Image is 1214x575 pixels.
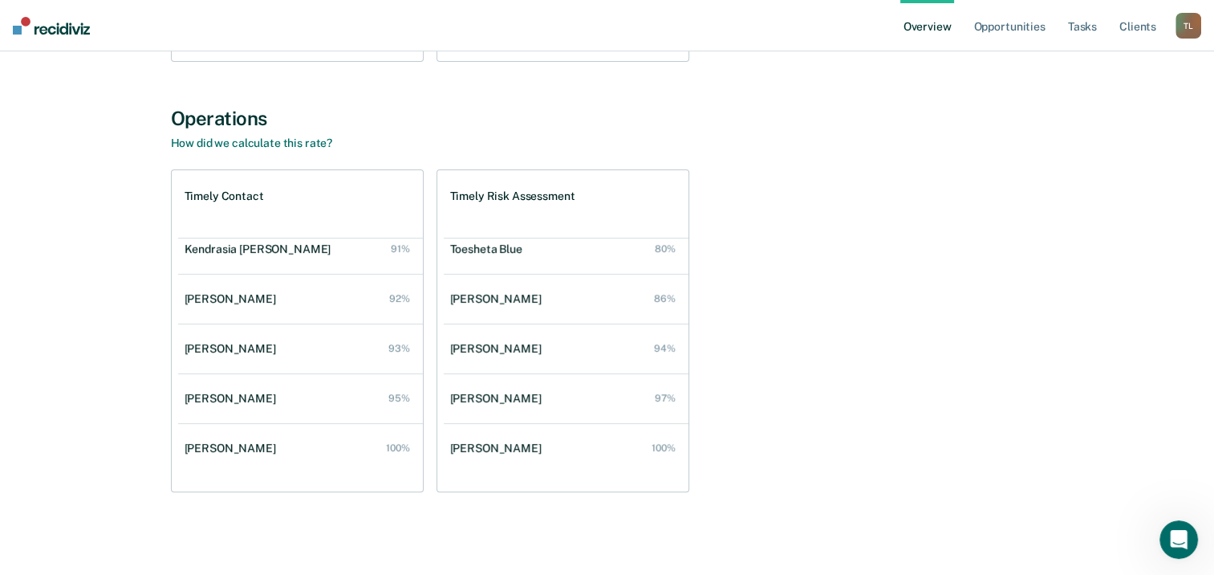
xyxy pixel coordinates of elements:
a: Kendrasia [PERSON_NAME] 91% [178,226,423,272]
div: [PERSON_NAME] [450,292,548,306]
div: Toesheta Blue [450,243,529,256]
div: 80% [655,243,676,255]
img: Recidiviz [13,17,90,35]
div: 93% [388,343,410,354]
div: [PERSON_NAME] [450,442,548,455]
iframe: Intercom live chat [1159,520,1198,559]
div: 94% [654,343,676,354]
a: How did we calculate this rate? [171,137,333,149]
a: [PERSON_NAME] 92% [178,276,423,322]
div: Kendrasia [PERSON_NAME] [185,243,338,256]
a: [PERSON_NAME] 97% [444,376,688,422]
a: [PERSON_NAME] 93% [178,326,423,372]
div: 100% [386,442,410,454]
div: 86% [654,293,676,304]
div: T L [1175,13,1201,39]
div: [PERSON_NAME] [185,442,282,455]
button: TL [1175,13,1201,39]
a: [PERSON_NAME] 86% [444,276,688,322]
a: [PERSON_NAME] 95% [178,376,423,422]
div: Operations [171,107,1044,130]
a: [PERSON_NAME] 94% [444,326,688,372]
a: [PERSON_NAME] 100% [444,426,688,471]
a: Toesheta Blue 80% [444,226,688,272]
div: [PERSON_NAME] [450,392,548,406]
div: [PERSON_NAME] [185,342,282,356]
div: [PERSON_NAME] [185,392,282,406]
div: 95% [388,393,410,404]
div: 97% [655,393,676,404]
div: [PERSON_NAME] [185,292,282,306]
h1: Timely Contact [185,190,264,203]
div: 92% [389,293,410,304]
div: 91% [391,243,410,255]
a: [PERSON_NAME] 100% [178,426,423,471]
div: 100% [652,442,676,454]
div: [PERSON_NAME] [450,342,548,356]
h1: Timely Risk Assessment [450,190,575,203]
